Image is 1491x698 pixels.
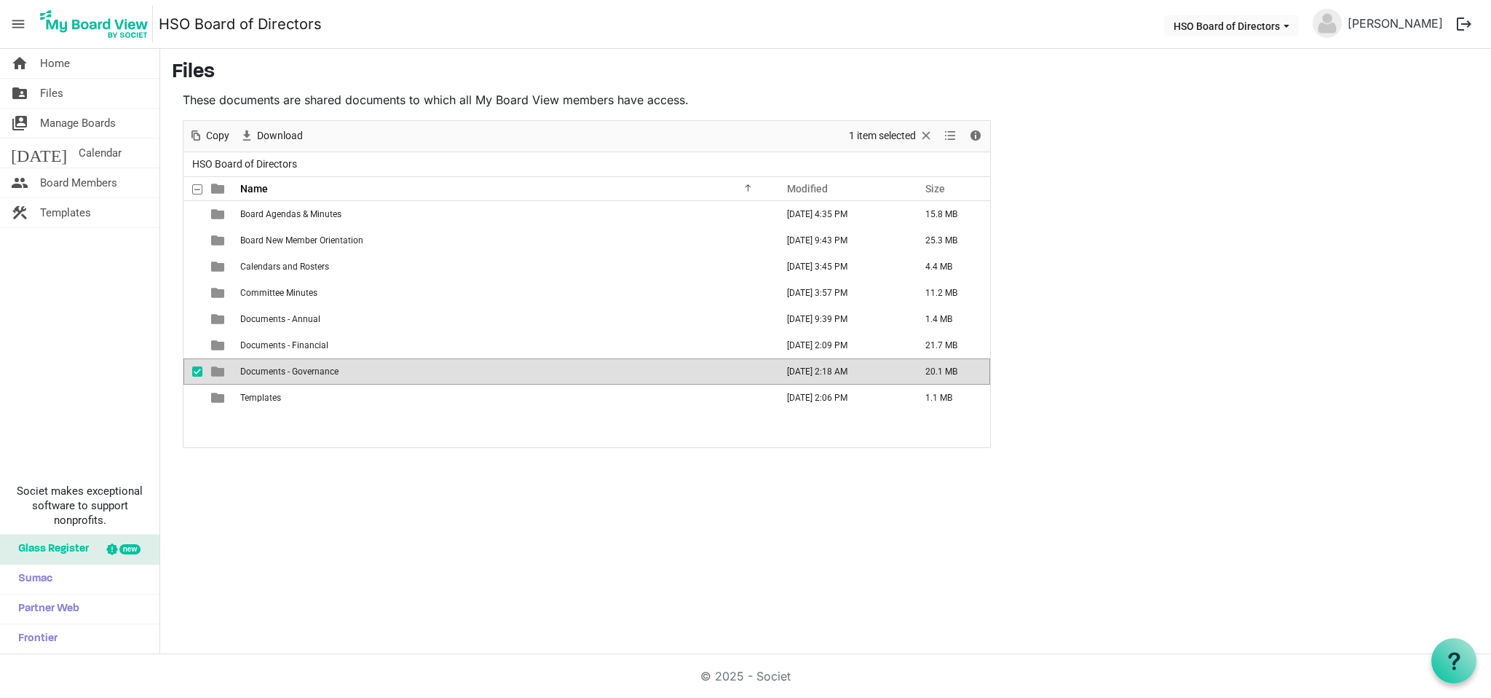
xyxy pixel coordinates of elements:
[11,198,28,227] span: construction
[240,209,341,219] span: Board Agendas & Minutes
[159,9,322,39] a: HSO Board of Directors
[183,358,202,385] td: checkbox
[910,227,990,254] td: 25.3 MB is template cell column header Size
[183,254,202,280] td: checkbox
[772,358,910,385] td: August 21, 2025 2:18 AM column header Modified
[772,306,910,332] td: April 30, 2025 9:39 PM column header Modified
[910,358,990,385] td: 20.1 MB is template cell column header Size
[941,127,959,145] button: View dropdownbutton
[36,6,159,42] a: My Board View Logo
[910,280,990,306] td: 11.2 MB is template cell column header Size
[1449,9,1479,39] button: logout
[240,393,281,403] span: Templates
[772,254,910,280] td: September 08, 2025 3:45 PM column header Modified
[183,227,202,254] td: checkbox
[183,201,202,227] td: checkbox
[236,201,772,227] td: Board Agendas & Minutes is template cell column header Name
[11,624,58,654] span: Frontier
[202,385,236,411] td: is template cell column header type
[1164,15,1299,36] button: HSO Board of Directors dropdownbutton
[202,201,236,227] td: is template cell column header type
[240,288,317,298] span: Committee Minutes
[700,669,791,683] a: © 2025 - Societ
[7,484,153,528] span: Societ makes exceptional software to support nonprofits.
[847,127,917,145] span: 1 item selected
[234,121,308,152] div: Download
[11,109,28,138] span: switch_account
[963,121,988,152] div: Details
[236,254,772,280] td: Calendars and Rosters is template cell column header Name
[910,306,990,332] td: 1.4 MB is template cell column header Size
[40,79,63,108] span: Files
[79,138,122,168] span: Calendar
[183,385,202,411] td: checkbox
[910,332,990,358] td: 21.7 MB is template cell column header Size
[11,535,89,564] span: Glass Register
[1313,9,1342,38] img: no-profile-picture.svg
[4,10,32,38] span: menu
[240,235,363,246] span: Board New Member Orientation
[40,109,116,138] span: Manage Boards
[183,332,202,358] td: checkbox
[202,332,236,358] td: is template cell column header type
[240,314,320,324] span: Documents - Annual
[844,121,938,152] div: Clear selection
[40,168,117,197] span: Board Members
[236,358,772,385] td: Documents - Governance is template cell column header Name
[11,79,28,108] span: folder_shared
[202,306,236,332] td: is template cell column header type
[183,91,991,109] p: These documents are shared documents to which all My Board View members have access.
[938,121,963,152] div: View
[11,595,79,624] span: Partner Web
[183,280,202,306] td: checkbox
[183,306,202,332] td: checkbox
[240,340,328,350] span: Documents - Financial
[36,6,153,42] img: My Board View Logo
[119,544,141,554] div: new
[966,127,986,145] button: Details
[236,385,772,411] td: Templates is template cell column header Name
[11,49,28,78] span: home
[237,127,306,145] button: Download
[236,332,772,358] td: Documents - Financial is template cell column header Name
[787,183,828,195] span: Modified
[910,385,990,411] td: 1.1 MB is template cell column header Size
[240,183,268,195] span: Name
[910,201,990,227] td: 15.8 MB is template cell column header Size
[205,127,231,145] span: Copy
[925,183,945,195] span: Size
[772,280,910,306] td: September 08, 2025 3:57 PM column header Modified
[186,127,232,145] button: Copy
[11,168,28,197] span: people
[202,358,236,385] td: is template cell column header type
[11,565,52,594] span: Sumac
[240,262,329,272] span: Calendars and Rosters
[40,49,70,78] span: Home
[772,332,910,358] td: April 15, 2025 2:09 PM column header Modified
[910,254,990,280] td: 4.4 MB is template cell column header Size
[11,138,67,168] span: [DATE]
[772,201,910,227] td: September 15, 2025 4:35 PM column header Modified
[236,227,772,254] td: Board New Member Orientation is template cell column header Name
[172,60,1479,85] h3: Files
[236,306,772,332] td: Documents - Annual is template cell column header Name
[40,198,91,227] span: Templates
[240,366,339,377] span: Documents - Governance
[256,127,304,145] span: Download
[202,227,236,254] td: is template cell column header type
[772,385,910,411] td: April 13, 2025 2:06 PM column header Modified
[189,155,300,173] span: HSO Board of Directors
[202,254,236,280] td: is template cell column header type
[236,280,772,306] td: Committee Minutes is template cell column header Name
[183,121,234,152] div: Copy
[847,127,936,145] button: Selection
[1342,9,1449,38] a: [PERSON_NAME]
[772,227,910,254] td: April 30, 2025 9:43 PM column header Modified
[202,280,236,306] td: is template cell column header type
